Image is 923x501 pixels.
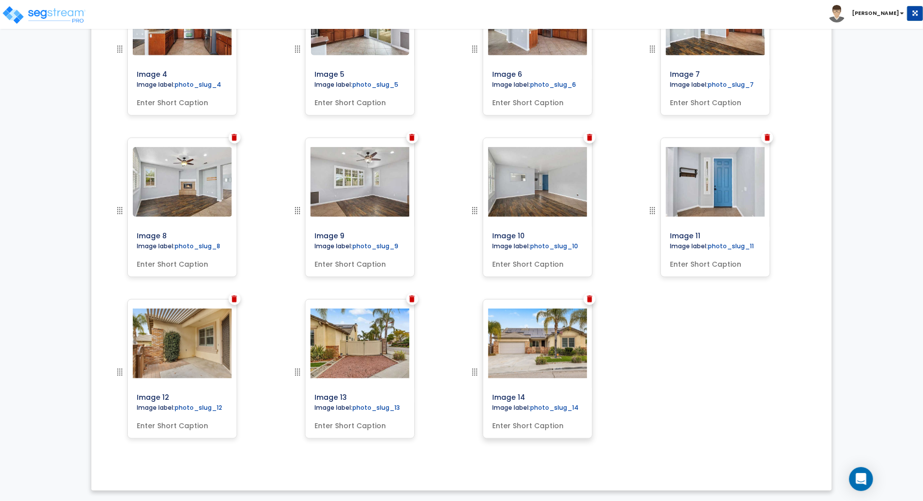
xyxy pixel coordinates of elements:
[488,94,587,108] input: Enter Short Caption
[175,242,220,250] label: photo_slug_8
[646,43,658,55] img: drag handle
[310,255,409,269] input: Enter Short Caption
[530,80,576,89] label: photo_slug_6
[409,296,415,303] img: Trash Icon
[232,134,237,141] img: Trash Icon
[488,255,587,269] input: Enter Short Caption
[310,80,402,91] label: Image label:
[708,80,754,89] label: photo_slug_7
[310,242,402,253] label: Image label:
[133,242,224,253] label: Image label:
[133,255,232,269] input: Enter Short Caption
[530,242,578,250] label: photo_slug_10
[488,403,583,414] label: Image label:
[409,134,415,141] img: Trash Icon
[292,43,304,55] img: drag handle
[310,403,404,414] label: Image label:
[488,417,587,431] input: Enter Short Caption
[133,403,226,414] label: Image label:
[849,467,873,491] div: Open Intercom Messenger
[114,43,126,55] img: drag handle
[310,94,409,108] input: Enter Short Caption
[587,134,593,141] img: Trash Icon
[310,417,409,431] input: Enter Short Caption
[133,94,232,108] input: Enter Short Caption
[1,5,86,25] img: logo_pro_r.png
[133,80,225,91] label: Image label:
[469,43,481,55] img: drag handle
[133,417,232,431] input: Enter Short Caption
[666,94,765,108] input: Enter Short Caption
[114,205,126,217] img: drag handle
[666,255,765,269] input: Enter Short Caption
[232,296,237,303] img: Trash Icon
[114,366,126,378] img: drag handle
[488,242,582,253] label: Image label:
[852,9,899,17] b: [PERSON_NAME]
[175,80,221,89] label: photo_slug_4
[708,242,754,250] label: photo_slug_11
[292,205,304,217] img: drag handle
[352,403,400,412] label: photo_slug_13
[352,80,398,89] label: photo_slug_5
[488,80,580,91] label: Image label:
[469,205,481,217] img: drag handle
[646,205,658,217] img: drag handle
[352,242,398,250] label: photo_slug_9
[469,366,481,378] img: drag handle
[175,403,222,412] label: photo_slug_12
[828,5,846,22] img: avatar.png
[292,366,304,378] img: drag handle
[530,403,579,412] label: photo_slug_14
[666,242,758,253] label: Image label:
[765,134,770,141] img: Trash Icon
[666,80,758,91] label: Image label:
[587,296,593,303] img: Trash Icon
